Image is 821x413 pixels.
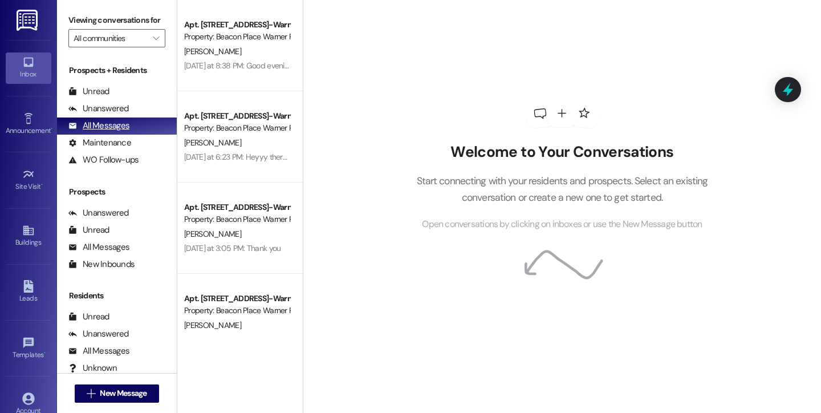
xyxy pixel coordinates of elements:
[184,243,281,253] div: [DATE] at 3:05 PM: Thank you
[57,186,177,198] div: Prospects
[153,34,159,43] i: 
[184,19,290,31] div: Apt. [STREET_ADDRESS]-Warner Robins, LLC
[184,122,290,134] div: Property: Beacon Place Warner Robins
[184,320,241,330] span: [PERSON_NAME]
[399,173,725,205] p: Start connecting with your residents and prospects. Select an existing conversation or create a n...
[68,241,129,253] div: All Messages
[87,389,95,398] i: 
[100,387,147,399] span: New Message
[68,207,129,219] div: Unanswered
[68,345,129,357] div: All Messages
[6,221,51,252] a: Buildings
[68,258,135,270] div: New Inbounds
[68,362,117,374] div: Unknown
[68,224,109,236] div: Unread
[41,181,43,189] span: •
[68,137,131,149] div: Maintenance
[6,52,51,83] a: Inbox
[184,31,290,43] div: Property: Beacon Place Warner Robins
[184,46,241,56] span: [PERSON_NAME]
[44,349,46,357] span: •
[68,154,139,166] div: WO Follow-ups
[184,201,290,213] div: Apt. [STREET_ADDRESS]-Warner Robins, LLC
[74,29,147,47] input: All communities
[6,333,51,364] a: Templates •
[57,64,177,76] div: Prospects + Residents
[422,217,702,232] span: Open conversations by clicking on inboxes or use the New Message button
[184,137,241,148] span: [PERSON_NAME]
[6,277,51,307] a: Leads
[68,328,129,340] div: Unanswered
[184,110,290,122] div: Apt. [STREET_ADDRESS]-Warner Robins, LLC
[184,305,290,317] div: Property: Beacon Place Warner Robins
[184,60,790,71] div: [DATE] at 8:38 PM: Good evening [PERSON_NAME]. I was thinking about having some coworkers over th...
[68,86,109,98] div: Unread
[68,120,129,132] div: All Messages
[68,103,129,115] div: Unanswered
[399,143,725,161] h2: Welcome to Your Conversations
[184,213,290,225] div: Property: Beacon Place Warner Robins
[51,125,52,133] span: •
[57,290,177,302] div: Residents
[184,229,241,239] span: [PERSON_NAME]
[17,10,40,31] img: ResiDesk Logo
[184,293,290,305] div: Apt. [STREET_ADDRESS]-Warner Robins, LLC
[68,311,109,323] div: Unread
[6,165,51,196] a: Site Visit •
[184,152,379,162] div: [DATE] at 6:23 PM: Heyyy there!!! Ok. Understood. Thanks!!!
[75,384,159,403] button: New Message
[68,11,165,29] label: Viewing conversations for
